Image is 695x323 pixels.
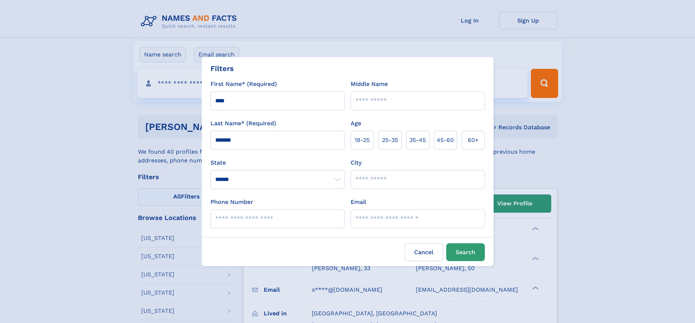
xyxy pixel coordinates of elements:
span: 18‑25 [355,136,370,145]
span: 25‑35 [382,136,398,145]
label: First Name* (Required) [211,80,277,88]
label: City [351,158,362,167]
span: 60+ [468,136,479,145]
label: Middle Name [351,80,388,88]
span: 45‑60 [437,136,454,145]
span: 35‑45 [409,136,426,145]
label: Cancel [405,243,443,261]
label: Age [351,119,361,128]
button: Search [446,243,485,261]
label: Email [351,198,366,206]
div: Filters [211,63,234,74]
label: Phone Number [211,198,253,206]
label: State [211,158,345,167]
label: Last Name* (Required) [211,119,276,128]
